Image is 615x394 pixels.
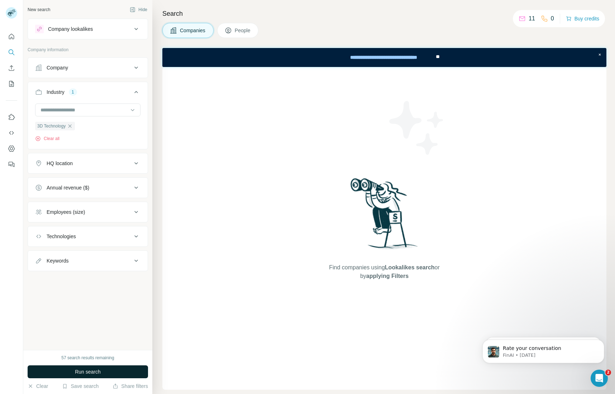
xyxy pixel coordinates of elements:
[47,208,85,216] div: Employees (size)
[6,142,17,155] button: Dashboard
[69,89,77,95] div: 1
[28,59,148,76] button: Company
[47,257,68,264] div: Keywords
[47,160,73,167] div: HQ location
[28,179,148,196] button: Annual revenue ($)
[6,158,17,171] button: Feedback
[591,370,608,387] iframe: Intercom live chat
[48,25,93,33] div: Company lookalikes
[47,88,65,96] div: Industry
[28,155,148,172] button: HQ location
[37,123,66,129] span: 3D Technology
[47,184,89,191] div: Annual revenue ($)
[385,96,449,160] img: Surfe Illustration - Stars
[327,263,442,280] span: Find companies using or by
[162,48,606,67] iframe: Banner
[6,77,17,90] button: My lists
[366,273,409,279] span: applying Filters
[62,383,99,390] button: Save search
[6,111,17,124] button: Use Surfe on LinkedIn
[6,126,17,139] button: Use Surfe API
[6,30,17,43] button: Quick start
[551,14,554,23] p: 0
[125,4,152,15] button: Hide
[180,27,206,34] span: Companies
[28,252,148,269] button: Keywords
[28,383,48,390] button: Clear
[28,83,148,104] button: Industry1
[28,20,148,38] button: Company lookalikes
[28,6,50,13] div: New search
[28,228,148,245] button: Technologies
[28,365,148,378] button: Run search
[6,62,17,75] button: Enrich CSV
[605,370,611,375] span: 2
[47,233,76,240] div: Technologies
[6,46,17,59] button: Search
[28,203,148,221] button: Employees (size)
[529,14,535,23] p: 11
[75,368,101,375] span: Run search
[47,64,68,71] div: Company
[347,176,422,256] img: Surfe Illustration - Woman searching with binoculars
[28,47,148,53] p: Company information
[61,355,114,361] div: 57 search results remaining
[472,325,615,375] iframe: Intercom notifications message
[162,9,606,19] h4: Search
[235,27,251,34] span: People
[385,264,435,270] span: Lookalikes search
[35,135,59,142] button: Clear all
[566,14,599,24] button: Buy credits
[113,383,148,390] button: Share filters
